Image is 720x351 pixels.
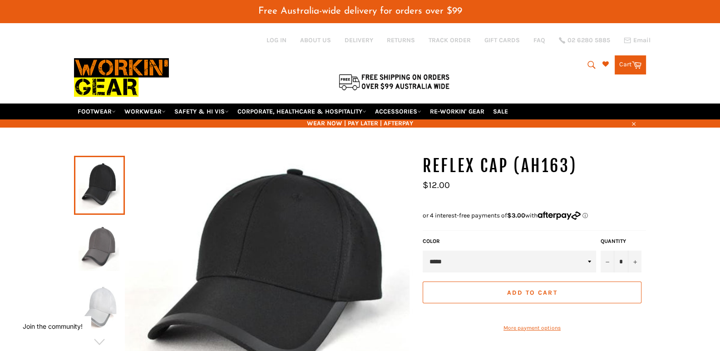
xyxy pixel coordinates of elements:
[266,36,286,44] a: Log in
[429,36,471,44] a: TRACK ORDER
[601,237,641,245] label: Quantity
[345,36,373,44] a: DELIVERY
[489,104,512,119] a: SALE
[74,104,119,119] a: FOOTWEAR
[601,251,614,272] button: Reduce item quantity by one
[423,324,641,332] a: More payment options
[234,104,370,119] a: CORPORATE, HEALTHCARE & HOSPITALITY
[423,155,646,178] h1: Reflex Cap (AH163)
[423,237,596,245] label: Color
[567,37,610,44] span: 02 6280 5885
[79,282,120,332] img: Reflex Cap AH163 - Workin Gear
[484,36,520,44] a: GIFT CARDS
[74,119,646,128] span: WEAR NOW | PAY LATER | AFTERPAY
[387,36,415,44] a: RETURNS
[633,37,651,44] span: Email
[258,6,462,16] span: Free Australia-wide delivery for orders over $99
[337,72,451,91] img: Flat $9.95 shipping Australia wide
[79,221,120,271] img: Reflex Cap AH163 - Workin Gear
[23,322,83,330] button: Join the community!
[559,37,610,44] a: 02 6280 5885
[615,55,646,74] a: Cart
[74,52,169,103] img: Workin Gear leaders in Workwear, Safety Boots, PPE, Uniforms. Australia's No.1 in Workwear
[624,37,651,44] a: Email
[423,282,641,303] button: Add to Cart
[533,36,545,44] a: FAQ
[121,104,169,119] a: WORKWEAR
[426,104,488,119] a: RE-WORKIN' GEAR
[423,180,450,190] span: $12.00
[300,36,331,44] a: ABOUT US
[371,104,425,119] a: ACCESSORIES
[507,289,557,297] span: Add to Cart
[628,251,641,272] button: Increase item quantity by one
[171,104,232,119] a: SAFETY & HI VIS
